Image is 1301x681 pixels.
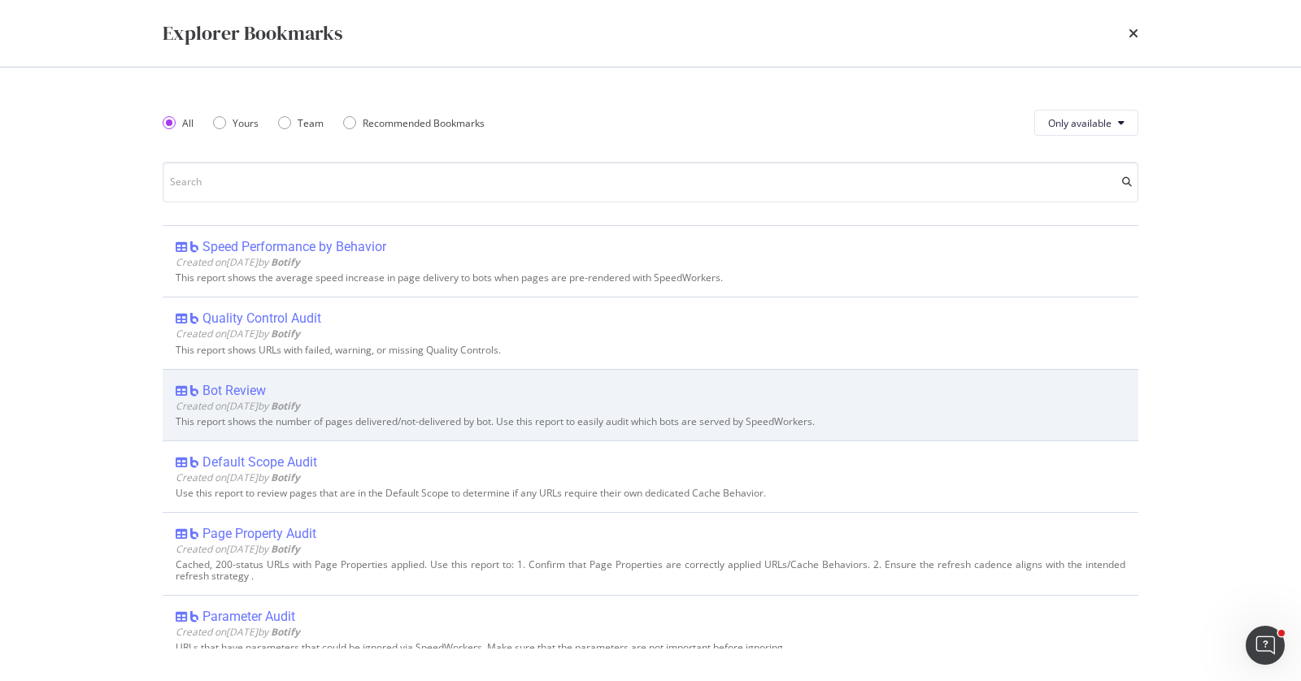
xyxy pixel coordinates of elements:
b: Botify [271,255,300,269]
b: Botify [271,542,300,556]
b: Botify [271,625,300,639]
b: Botify [271,327,300,340]
div: Cached, 200-status URLs with Page Properties applied. Use this report to: 1. Confirm that Page Pr... [176,559,1125,582]
span: Created on [DATE] by [176,255,300,269]
b: Botify [271,471,300,484]
div: Page Property Audit [202,526,316,542]
div: Team [298,116,324,130]
iframe: Intercom live chat [1246,626,1285,665]
div: Team [278,116,324,130]
div: Explorer Bookmarks [163,20,342,47]
div: Speed Performance by Behavior [202,239,386,255]
div: Use this report to review pages that are in the Default Scope to determine if any URLs require th... [176,488,1125,499]
span: Created on [DATE] by [176,327,300,340]
input: Search [163,162,1138,202]
span: Only available [1048,116,1112,130]
span: Created on [DATE] by [176,625,300,639]
button: Only available [1034,110,1138,136]
div: Bot Review [202,383,266,399]
div: This report shows the average speed increase in page delivery to bots when pages are pre-rendered... [176,272,1125,284]
b: Botify [271,399,300,413]
div: Yours [213,116,259,130]
div: Recommended Bookmarks [343,116,485,130]
div: Recommended Bookmarks [363,116,485,130]
span: Created on [DATE] by [176,399,300,413]
div: URLs that have parameters that could be ignored via SpeedWorkers. Make sure that the parameters a... [176,642,1125,653]
div: Default Scope Audit [202,454,317,471]
div: All [182,116,194,130]
div: Yours [233,116,259,130]
div: times [1129,20,1138,47]
div: All [163,116,194,130]
div: This report shows the number of pages delivered/not-delivered by bot. Use this report to easily a... [176,416,1125,427]
div: Quality Control Audit [202,310,321,327]
span: Created on [DATE] by [176,542,300,556]
div: This report shows URLs with failed, warning, or missing Quality Controls. [176,345,1125,356]
span: Created on [DATE] by [176,471,300,484]
div: Parameter Audit [202,609,295,625]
